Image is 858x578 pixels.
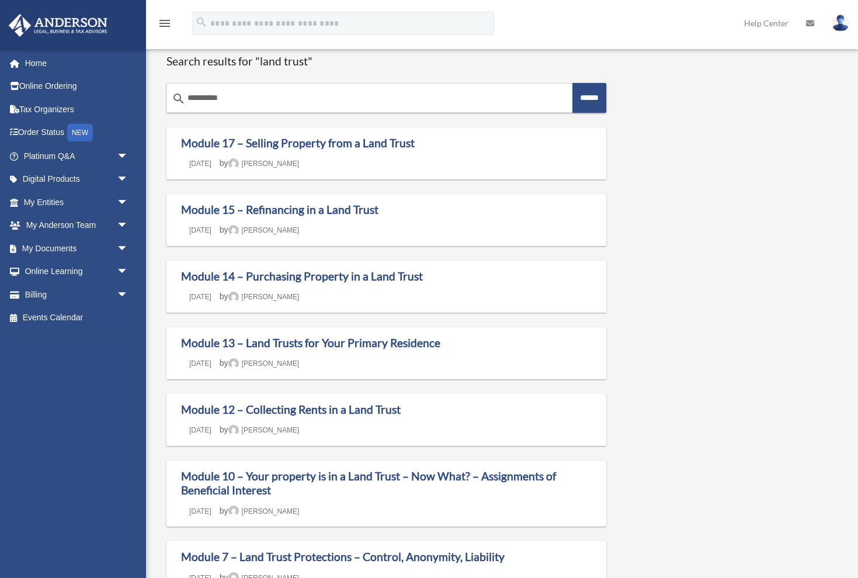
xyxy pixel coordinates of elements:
[228,507,300,515] a: [PERSON_NAME]
[228,293,300,301] a: [PERSON_NAME]
[181,469,556,497] a: Module 10 – Your property is in a Land Trust – Now What? – Assignments of Beneficial Interest
[220,358,300,368] span: by
[220,158,300,168] span: by
[8,191,146,214] a: My Entitiesarrow_drop_down
[8,214,146,237] a: My Anderson Teamarrow_drop_down
[8,237,146,260] a: My Documentsarrow_drop_down
[181,269,423,283] a: Module 14 – Purchasing Property in a Land Trust
[117,191,140,214] span: arrow_drop_down
[228,226,300,234] a: [PERSON_NAME]
[117,237,140,261] span: arrow_drop_down
[8,51,140,75] a: Home
[67,124,93,141] div: NEW
[8,283,146,306] a: Billingarrow_drop_down
[228,359,300,368] a: [PERSON_NAME]
[832,15,849,32] img: User Pic
[181,136,415,150] a: Module 17 – Selling Property from a Land Trust
[181,293,220,301] a: [DATE]
[117,260,140,284] span: arrow_drop_down
[8,168,146,191] a: Digital Productsarrow_drop_down
[220,506,300,515] span: by
[8,260,146,283] a: Online Learningarrow_drop_down
[117,283,140,307] span: arrow_drop_down
[117,214,140,238] span: arrow_drop_down
[158,20,172,30] a: menu
[220,292,300,301] span: by
[181,336,440,349] a: Module 13 – Land Trusts for Your Primary Residence
[181,550,505,563] a: Module 7 – Land Trust Protections – Control, Anonymity, Liability
[8,75,146,98] a: Online Ordering
[158,16,172,30] i: menu
[181,203,378,216] a: Module 15 – Refinancing in a Land Trust
[195,16,208,29] i: search
[117,168,140,192] span: arrow_drop_down
[172,92,186,106] i: search
[181,426,220,434] a: [DATE]
[220,225,300,234] span: by
[181,507,220,515] a: [DATE]
[8,121,146,145] a: Order StatusNEW
[228,426,300,434] a: [PERSON_NAME]
[228,160,300,168] a: [PERSON_NAME]
[8,98,146,121] a: Tax Organizers
[181,403,401,416] a: Module 12 – Collecting Rents in a Land Trust
[181,160,220,168] a: [DATE]
[8,144,146,168] a: Platinum Q&Aarrow_drop_down
[181,359,220,368] a: [DATE]
[8,306,146,330] a: Events Calendar
[181,226,220,234] a: [DATE]
[5,14,111,37] img: Anderson Advisors Platinum Portal
[117,144,140,168] span: arrow_drop_down
[166,54,606,69] h1: Search results for "land trust"
[220,425,300,434] span: by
